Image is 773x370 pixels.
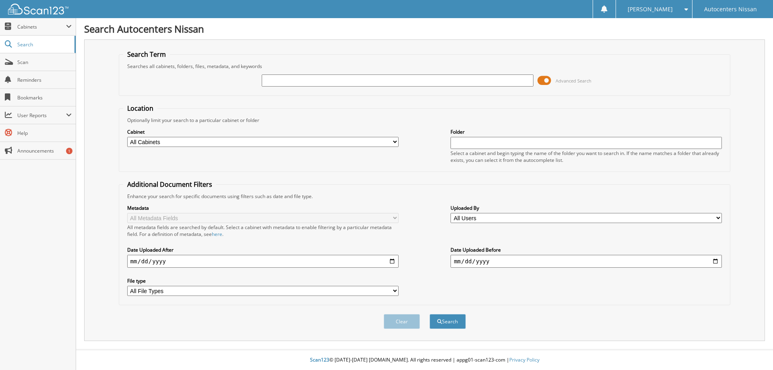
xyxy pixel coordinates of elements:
div: Searches all cabinets, folders, files, metadata, and keywords [123,63,726,70]
button: Search [430,314,466,329]
div: 1 [66,148,72,154]
label: Date Uploaded After [127,246,399,253]
legend: Location [123,104,157,113]
legend: Additional Document Filters [123,180,216,189]
label: Cabinet [127,128,399,135]
span: Scan [17,59,72,66]
div: Select a cabinet and begin typing the name of the folder you want to search in. If the name match... [451,150,722,163]
label: Metadata [127,205,399,211]
span: Search [17,41,70,48]
input: start [127,255,399,268]
h1: Search Autocenters Nissan [84,22,765,35]
a: Privacy Policy [509,356,539,363]
span: Help [17,130,72,136]
div: All metadata fields are searched by default. Select a cabinet with metadata to enable filtering b... [127,224,399,238]
div: Optionally limit your search to a particular cabinet or folder [123,117,726,124]
span: Announcements [17,147,72,154]
label: Folder [451,128,722,135]
span: [PERSON_NAME] [628,7,673,12]
span: Reminders [17,76,72,83]
div: © [DATE]-[DATE] [DOMAIN_NAME]. All rights reserved | appg01-scan123-com | [76,350,773,370]
span: Autocenters Nissan [704,7,757,12]
label: Uploaded By [451,205,722,211]
label: Date Uploaded Before [451,246,722,253]
span: Advanced Search [556,78,591,84]
span: User Reports [17,112,66,119]
span: Bookmarks [17,94,72,101]
input: end [451,255,722,268]
span: Scan123 [310,356,329,363]
a: here [212,231,222,238]
img: scan123-logo-white.svg [8,4,68,14]
button: Clear [384,314,420,329]
div: Enhance your search for specific documents using filters such as date and file type. [123,193,726,200]
label: File type [127,277,399,284]
legend: Search Term [123,50,170,59]
span: Cabinets [17,23,66,30]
